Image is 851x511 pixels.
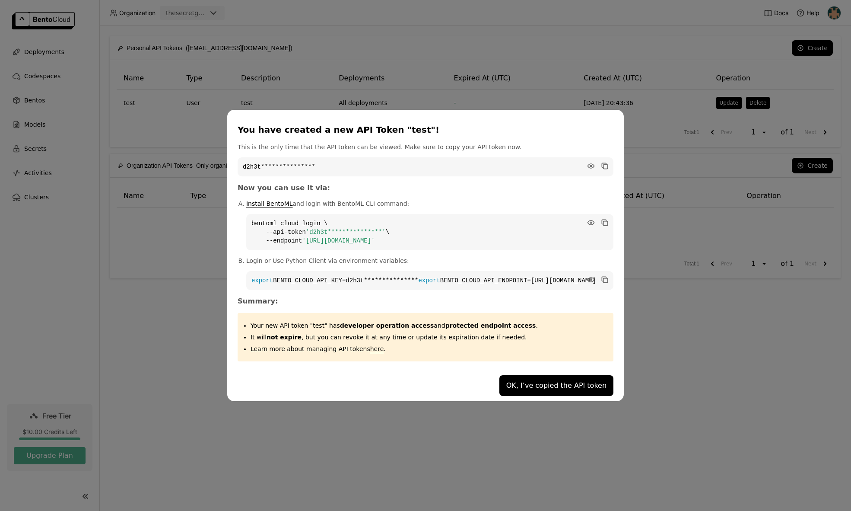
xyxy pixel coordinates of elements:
strong: not expire [267,334,302,341]
p: Login or Use Python Client via environment variables: [246,256,613,265]
p: It will , but you can revoke it at any time or update its expiration date if needed. [251,333,607,342]
p: Your new API token "test" has . [251,321,607,330]
a: Install BentoML [246,200,293,207]
span: export [418,277,440,284]
span: and [340,322,536,329]
button: OK, I’ve copied the API token [499,375,613,396]
div: dialog [227,110,624,401]
a: here [370,345,384,352]
strong: protected endpoint access [445,322,536,329]
span: export [251,277,273,284]
code: BENTO_CLOUD_API_KEY=d2h3t*************** BENTO_CLOUD_API_ENDPOINT=[URL][DOMAIN_NAME] [246,271,613,290]
p: This is the only time that the API token can be viewed. Make sure to copy your API token now. [238,143,613,151]
h3: Now you can use it via: [238,184,613,192]
p: Learn more about managing API tokens . [251,345,607,353]
h3: Summary: [238,297,613,306]
div: You have created a new API Token "test"! [238,124,610,136]
p: and login with BentoML CLI command: [246,199,613,208]
span: '[URL][DOMAIN_NAME]' [302,237,375,244]
strong: developer operation access [340,322,434,329]
code: bentoml cloud login \ --api-token \ --endpoint [246,214,613,250]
